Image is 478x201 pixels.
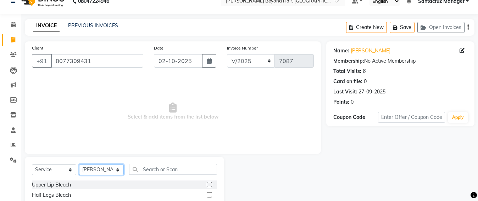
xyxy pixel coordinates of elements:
a: [PERSON_NAME] [351,47,390,54]
a: PREVIOUS INVOICES [68,22,118,29]
div: Half Legs Bleach [32,191,71,199]
button: Save [390,22,415,33]
div: 27-09-2025 [358,88,385,96]
div: No Active Membership [333,57,467,65]
input: Search by Name/Mobile/Email/Code [51,54,143,68]
a: INVOICE [33,19,60,32]
div: 6 [363,68,366,75]
div: 0 [364,78,367,85]
button: Open Invoices [417,22,465,33]
div: 0 [351,98,354,106]
label: Client [32,45,43,51]
div: Last Visit: [333,88,357,96]
div: Total Visits: [333,68,361,75]
div: Upper Lip Bleach [32,181,71,189]
label: Invoice Number [227,45,258,51]
div: Points: [333,98,349,106]
button: Create New [346,22,387,33]
input: Search or Scan [129,164,217,175]
span: Select & add items from the list below [32,76,314,147]
div: Name: [333,47,349,54]
input: Enter Offer / Coupon Code [378,112,445,123]
div: Card on file: [333,78,362,85]
div: Membership: [333,57,364,65]
button: +91 [32,54,52,68]
div: Coupon Code [333,114,378,121]
label: Date [154,45,163,51]
button: Apply [448,112,468,123]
